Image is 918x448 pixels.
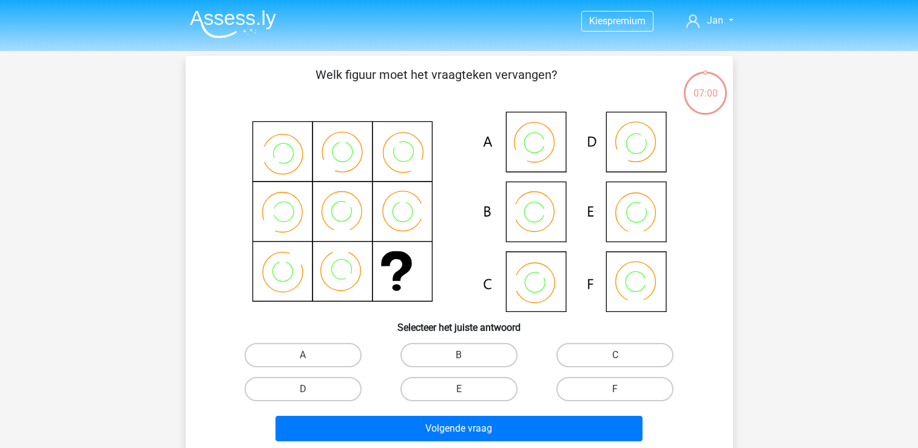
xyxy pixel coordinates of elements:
[400,343,518,367] label: B
[681,13,738,28] a: Jan
[582,13,653,29] a: Kiespremium
[556,377,673,401] label: F
[400,377,518,401] label: E
[245,343,362,367] label: A
[205,312,714,333] h6: Selecteer het juiste antwoord
[607,15,646,27] span: premium
[205,66,668,102] p: Welk figuur moet het vraagteken vervangen?
[707,15,723,26] span: Jan
[683,70,728,101] div: 07:00
[589,15,607,27] span: Kies
[275,416,643,441] button: Volgende vraag
[190,10,276,38] img: Assessly
[556,343,673,367] label: C
[245,377,362,401] label: D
